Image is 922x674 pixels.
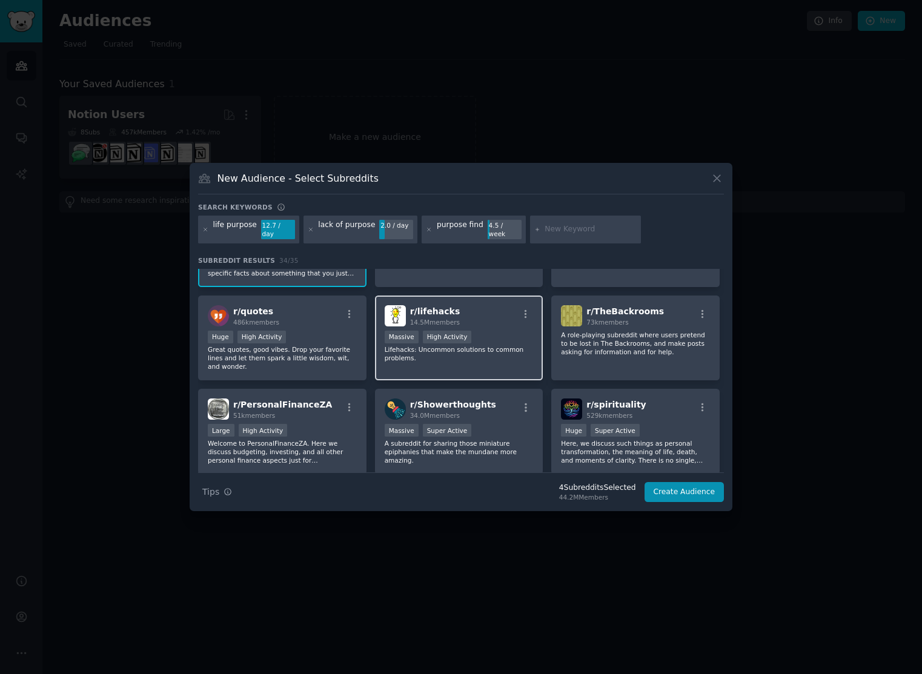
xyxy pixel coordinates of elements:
[208,345,357,371] p: Great quotes, good vibes. Drop your favorite lines and let them spark a little wisdom, wit, and w...
[385,398,406,420] img: Showerthoughts
[410,412,460,419] span: 34.0M members
[561,424,586,437] div: Huge
[208,424,234,437] div: Large
[198,203,273,211] h3: Search keywords
[385,439,534,464] p: A subreddit for sharing those miniature epiphanies that make the mundane more amazing.
[559,483,636,494] div: 4 Subreddit s Selected
[208,398,229,420] img: PersonalFinanceZA
[202,486,219,498] span: Tips
[213,220,257,239] div: life purpose
[261,220,295,239] div: 12.7 / day
[423,424,472,437] div: Super Active
[410,400,496,409] span: r/ Showerthoughts
[561,331,710,356] p: A role-playing subreddit where users pretend to be lost in The Backrooms, and make posts asking f...
[586,412,632,419] span: 529k members
[233,319,279,326] span: 486k members
[545,224,637,235] input: New Keyword
[279,257,299,264] span: 34 / 35
[437,220,483,239] div: purpose find
[385,305,406,326] img: lifehacks
[561,439,710,464] p: Here, we discuss such things as personal transformation, the meaning of life, death, and moments ...
[208,331,233,343] div: Huge
[586,319,628,326] span: 73k members
[488,220,522,239] div: 4.5 / week
[410,319,460,326] span: 14.5M members
[233,306,273,316] span: r/ quotes
[385,331,419,343] div: Massive
[239,424,288,437] div: High Activity
[198,481,236,503] button: Tips
[423,331,472,343] div: High Activity
[318,220,375,239] div: lack of purpose
[237,331,287,343] div: High Activity
[561,305,582,326] img: TheBackrooms
[379,220,413,231] div: 2.0 / day
[559,493,636,501] div: 44.2M Members
[591,424,640,437] div: Super Active
[217,172,379,185] h3: New Audience - Select Subreddits
[385,345,534,362] p: Lifehacks: Uncommon solutions to common problems.
[233,412,275,419] span: 51k members
[198,256,275,265] span: Subreddit Results
[385,424,419,437] div: Massive
[208,305,229,326] img: quotes
[233,400,332,409] span: r/ PersonalFinanceZA
[586,400,646,409] span: r/ spirituality
[410,306,460,316] span: r/ lifehacks
[586,306,664,316] span: r/ TheBackrooms
[645,482,725,503] button: Create Audience
[208,439,357,464] p: Welcome to PersonalFinanceZA. Here we discuss budgeting, investing, and all other personal financ...
[561,398,582,420] img: spirituality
